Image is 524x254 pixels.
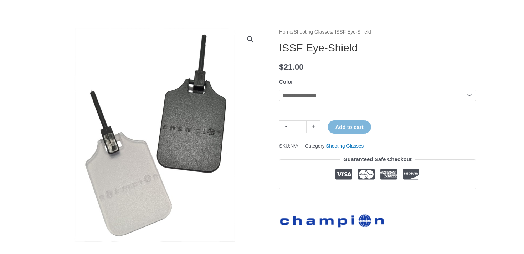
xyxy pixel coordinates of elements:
span: SKU: [279,141,298,150]
h1: ISSF Eye-Shield [279,41,476,54]
a: Home [279,29,292,35]
span: $ [279,63,284,71]
label: Color [279,79,293,85]
a: View full-screen image gallery [244,33,257,46]
nav: Breadcrumb [279,28,476,37]
a: + [307,120,320,133]
a: Champion [279,209,386,229]
span: Category: [305,141,364,150]
legend: Guaranteed Safe Checkout [340,154,415,164]
button: Add to cart [328,120,371,134]
a: - [279,120,293,133]
a: Shooting Glasses [294,29,332,35]
iframe: Customer reviews powered by Trustpilot [279,195,476,203]
span: N/A [291,143,299,149]
bdi: 21.00 [279,63,304,71]
a: Shooting Glasses [326,143,364,149]
input: Product quantity [293,120,307,133]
